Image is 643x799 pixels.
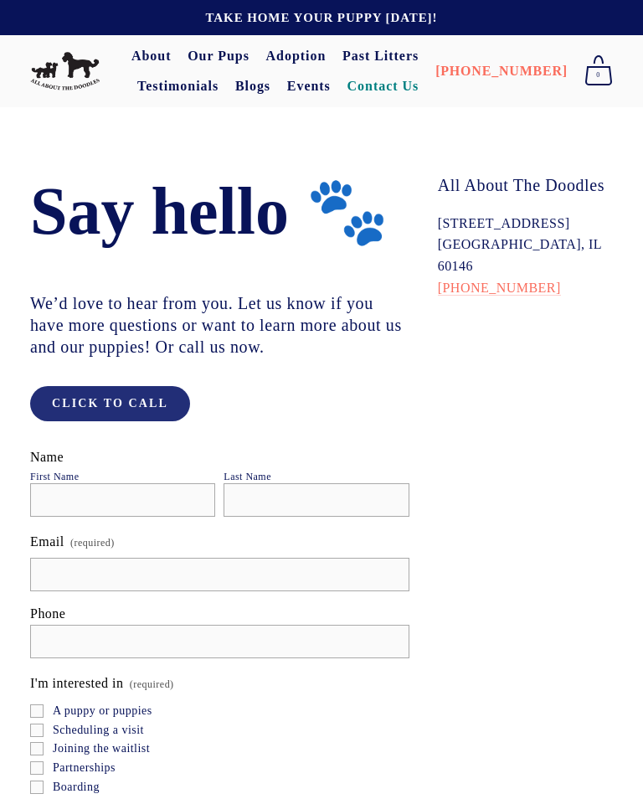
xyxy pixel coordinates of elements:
[435,56,568,86] a: [PHONE_NUMBER]
[576,50,621,92] a: 0 items in cart
[224,471,271,483] div: Last Name
[137,71,219,101] a: Testimonials
[266,41,327,71] a: Adoption
[130,673,174,696] span: (required)
[30,292,409,358] h3: We’d love to hear from you. Let us know if you have more questions or want to learn more about us...
[235,71,270,101] a: Blogs
[438,281,561,296] a: [PHONE_NUMBER]
[188,41,249,71] a: Our Pups
[30,52,100,90] img: All About The Doodles
[53,704,152,718] span: A puppy or puppies
[53,742,150,755] span: Joining the waitlist
[30,761,44,775] input: Partnerships
[347,71,419,101] a: Contact Us
[53,781,100,794] span: Boarding
[131,41,171,71] a: About
[53,724,144,737] span: Scheduling a visit
[342,49,419,63] a: Past Litters
[30,471,79,483] div: First Name
[30,450,64,465] span: Name
[53,761,116,775] span: Partnerships
[30,704,44,718] input: A puppy or puppies
[30,676,123,691] span: I'm interested in
[30,742,44,755] input: Joining the waitlist
[30,724,44,737] input: Scheduling a visit
[584,64,613,86] span: 0
[438,174,613,196] h3: All About The Doodles
[70,532,115,554] span: (required)
[30,386,190,421] a: Click To Call
[30,174,409,248] h1: Say hello 🐾
[30,534,64,549] span: Email
[30,606,65,621] span: Phone
[438,213,613,298] p: [STREET_ADDRESS] [GEOGRAPHIC_DATA], IL 60146
[30,781,44,794] input: Boarding
[287,71,331,101] a: Events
